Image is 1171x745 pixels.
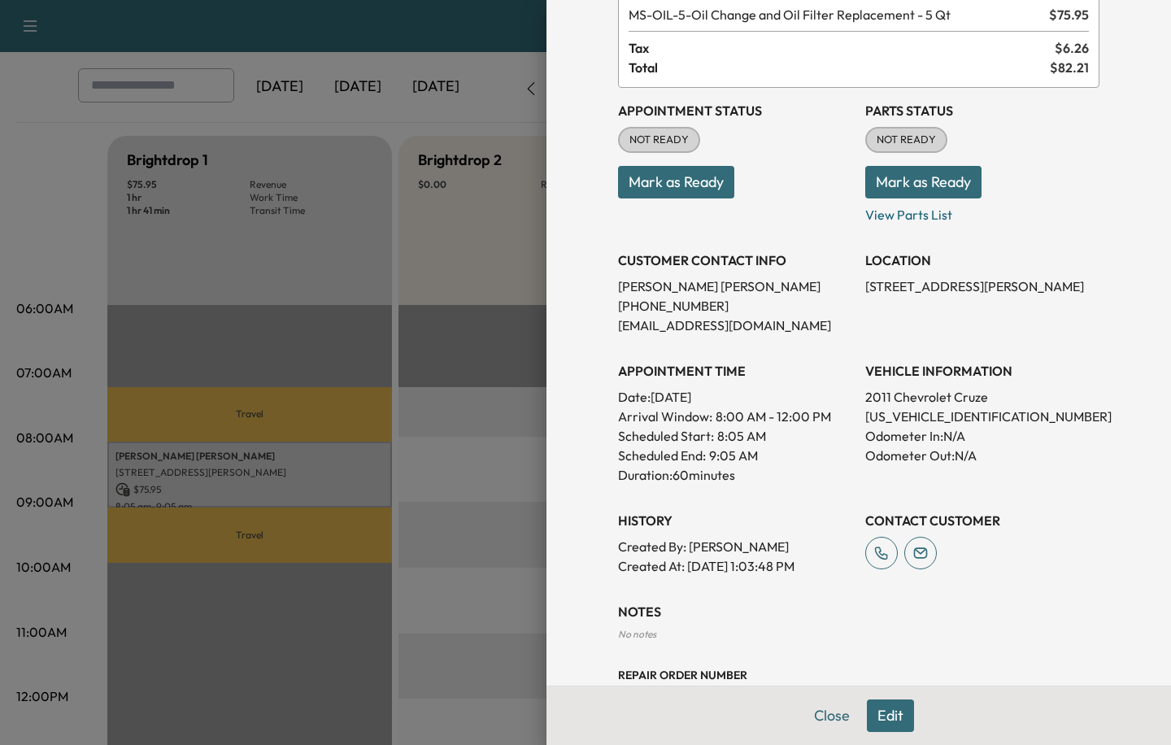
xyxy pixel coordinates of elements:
[865,251,1099,270] h3: LOCATION
[865,277,1099,296] p: [STREET_ADDRESS][PERSON_NAME]
[618,407,852,426] p: Arrival Window:
[618,465,852,485] p: Duration: 60 minutes
[618,316,852,335] p: [EMAIL_ADDRESS][DOMAIN_NAME]
[716,407,831,426] span: 8:00 AM - 12:00 PM
[865,198,1099,224] p: View Parts List
[865,511,1099,530] h3: CONTACT CUSTOMER
[717,426,766,446] p: 8:05 AM
[629,5,1043,24] span: Oil Change and Oil Filter Replacement - 5 Qt
[865,101,1099,120] h3: Parts Status
[618,387,852,407] p: Date: [DATE]
[865,426,1099,446] p: Odometer In: N/A
[1050,58,1089,77] span: $ 82.21
[867,699,914,732] button: Edit
[618,277,852,296] p: [PERSON_NAME] [PERSON_NAME]
[1055,38,1089,58] span: $ 6.26
[618,251,852,270] h3: CUSTOMER CONTACT INFO
[618,166,734,198] button: Mark as Ready
[629,38,1055,58] span: Tax
[803,699,860,732] button: Close
[618,101,852,120] h3: Appointment Status
[618,537,852,556] p: Created By : [PERSON_NAME]
[618,628,1099,641] div: No notes
[709,446,758,465] p: 9:05 AM
[865,446,1099,465] p: Odometer Out: N/A
[867,132,946,148] span: NOT READY
[1049,5,1089,24] span: $ 75.95
[620,132,699,148] span: NOT READY
[618,446,706,465] p: Scheduled End:
[618,667,1099,683] h3: Repair Order number
[618,556,852,576] p: Created At : [DATE] 1:03:48 PM
[865,387,1099,407] p: 2011 Chevrolet Cruze
[865,361,1099,381] h3: VEHICLE INFORMATION
[618,602,1099,621] h3: NOTES
[865,166,982,198] button: Mark as Ready
[618,296,852,316] p: [PHONE_NUMBER]
[618,426,714,446] p: Scheduled Start:
[629,58,1050,77] span: Total
[618,511,852,530] h3: History
[865,407,1099,426] p: [US_VEHICLE_IDENTIFICATION_NUMBER]
[618,361,852,381] h3: APPOINTMENT TIME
